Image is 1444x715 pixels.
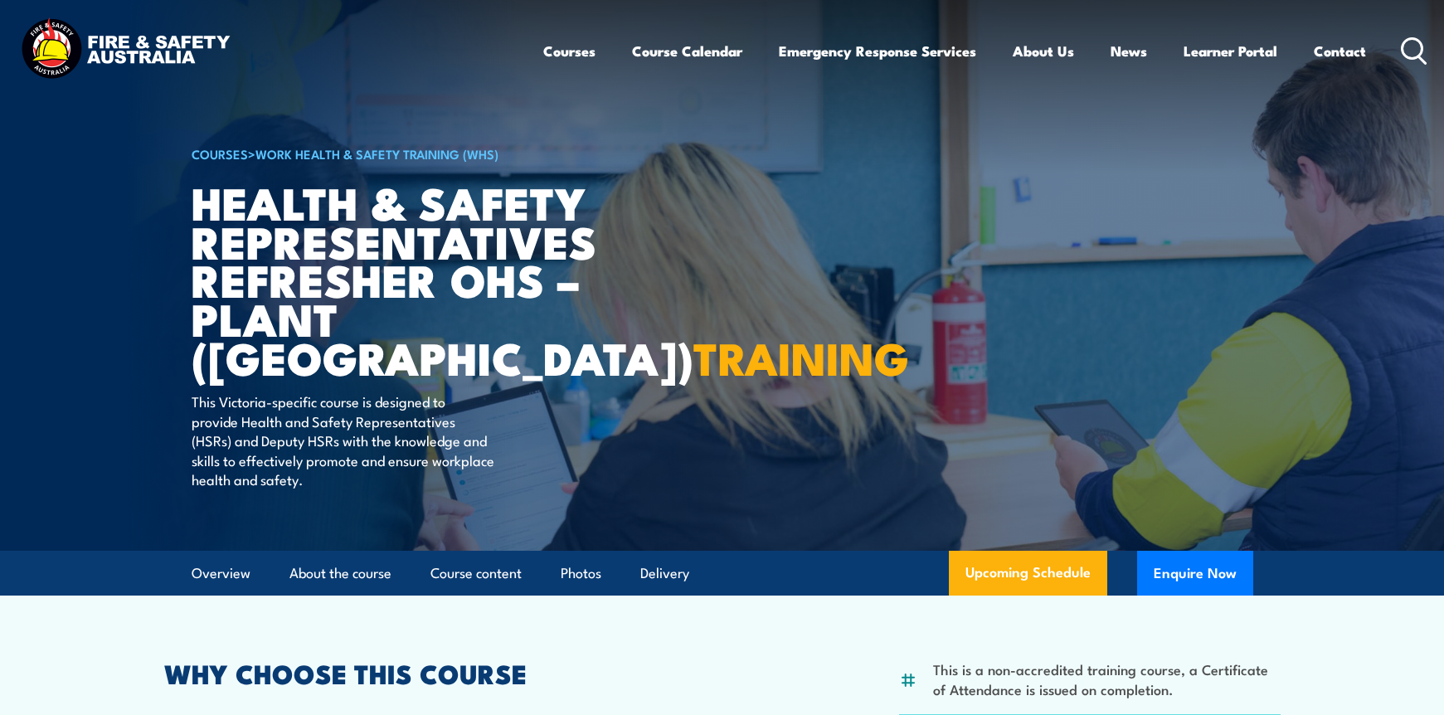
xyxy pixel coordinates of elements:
a: Overview [192,552,250,596]
a: Work Health & Safety Training (WHS) [255,144,498,163]
a: COURSES [192,144,248,163]
a: Emergency Response Services [779,29,976,73]
a: Course content [430,552,522,596]
a: Upcoming Schedule [949,551,1107,596]
a: Photos [561,552,601,596]
h2: WHY CHOOSE THIS COURSE [164,661,649,684]
a: About Us [1013,29,1074,73]
a: Delivery [640,552,689,596]
a: About the course [289,552,391,596]
button: Enquire Now [1137,551,1253,596]
li: This is a non-accredited training course, a Certificate of Attendance is issued on completion. [933,659,1281,698]
h6: > [192,143,601,163]
a: News [1111,29,1147,73]
a: Learner Portal [1184,29,1277,73]
a: Courses [543,29,596,73]
a: Course Calendar [632,29,742,73]
strong: TRAINING [693,322,909,391]
h1: Health & Safety Representatives Refresher OHS – Plant ([GEOGRAPHIC_DATA]) [192,182,601,377]
p: This Victoria-specific course is designed to provide Health and Safety Representatives (HSRs) and... [192,392,494,489]
a: Contact [1314,29,1366,73]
